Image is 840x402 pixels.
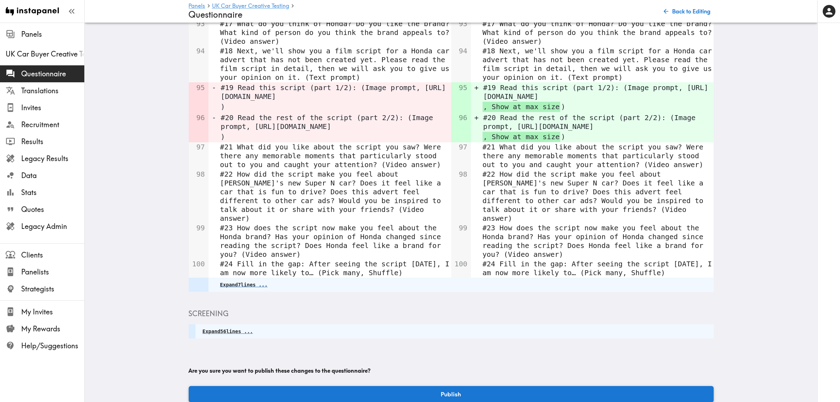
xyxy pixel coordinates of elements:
span: Panelists [21,267,84,277]
a: UK Car Buyer Creative Testing [212,3,289,10]
span: Legacy Results [21,154,84,164]
pre: #23 How does the script now make you feel about the Honda brand? Has your opinion of Honda change... [483,224,713,259]
span: #19 Read this script (part 1/2): (Image prompt, [URL][DOMAIN_NAME] [220,83,451,102]
pre: Expand 56 lines ... [203,329,253,334]
pre: #22 How did the script make you feel about [PERSON_NAME]'s new Super N car? Does it feel like a c... [220,170,451,223]
span: UK Car Buyer Creative Testing [6,49,84,59]
span: Stats [21,188,84,197]
span: #20 Read the rest of the script (part 2/2): (Image prompt, [URL][DOMAIN_NAME] [483,113,713,132]
span: Panels [21,29,84,39]
span: , Show at max size [483,102,561,112]
pre: 93 [455,19,467,28]
span: ) [220,132,226,142]
b: Are you sure you want to publish these changes to the questionnaire? [189,367,371,374]
pre: 97 [192,143,205,152]
pre: - [212,113,216,122]
pre: #17 What do you think of Honda? Do you like the brand? What kind of person do you think the brand... [483,19,713,46]
pre: 95 [192,83,205,92]
span: , Show at max size [483,132,561,142]
pre: 94 [192,47,205,55]
a: Panels [189,3,205,10]
pre: #18 Next, we'll show you a film script for a Honda car advert that has not been created yet. Plea... [220,47,451,82]
pre: #21 What did you like about the script you saw? Were there any memorable moments that particularl... [220,143,451,169]
pre: #23 How does the script now make you feel about the Honda brand? Has your opinion of Honda change... [220,224,451,259]
pre: #22 How did the script make you feel about [PERSON_NAME]'s new Super N car? Does it feel like a c... [483,170,713,223]
span: Data [21,171,84,181]
span: My Rewards [21,324,84,334]
span: #19 Read this script (part 1/2): (Image prompt, [URL][DOMAIN_NAME] [483,83,713,102]
pre: - [212,83,216,92]
pre: #18 Next, we'll show you a film script for a Honda car advert that has not been created yet. Plea... [483,47,713,82]
pre: #21 What did you like about the script you saw? Were there any memorable moments that particularl... [483,143,713,169]
span: Invites [21,103,84,113]
pre: Expand 7 lines ... [220,282,268,288]
pre: 96 [455,113,467,122]
pre: 94 [455,47,467,55]
span: ) [560,102,566,112]
span: #20 Read the rest of the script (part 2/2): (Image prompt, [URL][DOMAIN_NAME] [220,113,451,132]
pre: #24 Fill in the gap: After seeing the script [DATE], I am now more likely to… (Pick many, Shuffle) [220,260,451,277]
pre: #24 Fill in the gap: After seeing the script [DATE], I am now more likely to… (Pick many, Shuffle) [483,260,713,277]
span: My Invites [21,307,84,317]
span: Legacy Admin [21,221,84,231]
h4: Questionnaire [189,10,655,20]
pre: 95 [455,83,467,92]
span: Questionnaire [21,69,84,79]
span: Strategists [21,284,84,294]
pre: 98 [192,170,205,179]
span: Clients [21,250,84,260]
pre: 93 [192,19,205,28]
span: ) [220,102,226,112]
span: Quotes [21,205,84,214]
pre: + [475,113,479,122]
pre: 97 [455,143,467,152]
pre: 100 [192,260,205,268]
h5: Screening [189,309,714,319]
pre: 98 [455,170,467,179]
span: Recruitment [21,120,84,130]
pre: 100 [455,260,467,268]
pre: + [475,83,479,92]
pre: 99 [192,224,205,232]
span: Help/Suggestions [21,341,84,351]
pre: #17 What do you think of Honda? Do you like the brand? What kind of person do you think the brand... [220,19,451,46]
span: Translations [21,86,84,96]
span: Results [21,137,84,147]
span: ) [560,132,566,142]
pre: 96 [192,113,205,122]
button: Back to Editing [661,4,714,18]
pre: 99 [455,224,467,232]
